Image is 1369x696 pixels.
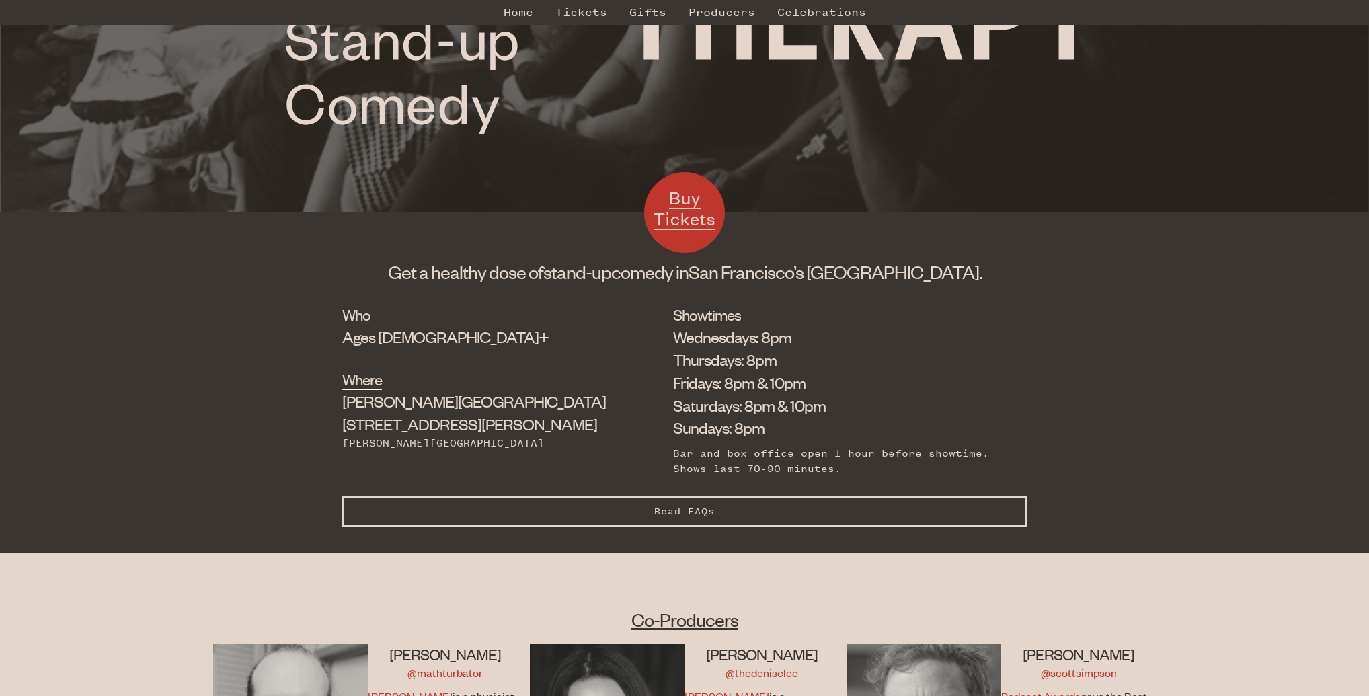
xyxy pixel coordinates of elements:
li: Wednesdays: 8pm [673,325,1007,348]
span: Buy Tickets [654,186,715,230]
span: stand-up [543,260,611,283]
a: @scottsimpson [1041,665,1117,680]
span: San Francisco’s [689,260,804,283]
li: Sundays: 8pm [673,416,1007,439]
li: Fridays: 8pm & 10pm [673,371,1007,394]
h2: Showtimes [673,304,723,325]
li: Thursdays: 8pm [673,348,1007,371]
h3: [PERSON_NAME] [368,644,522,664]
h3: [PERSON_NAME] [684,644,839,664]
h2: Where [342,369,382,390]
div: [STREET_ADDRESS][PERSON_NAME] [342,390,606,436]
span: [GEOGRAPHIC_DATA]. [806,260,982,283]
h1: Get a healthy dose of comedy in [342,260,1027,284]
div: Bar and box office open 1 hour before showtime. Shows last 70-90 minutes. [673,446,1007,476]
li: Saturdays: 8pm & 10pm [673,394,1007,417]
a: Buy Tickets [644,172,725,253]
span: Read FAQs [654,506,715,517]
h2: Who [342,304,382,325]
h3: [PERSON_NAME] [1001,644,1156,664]
div: [PERSON_NAME][GEOGRAPHIC_DATA] [342,436,606,451]
span: [PERSON_NAME][GEOGRAPHIC_DATA] [342,391,606,411]
h2: Co-Producers [205,607,1163,631]
button: Read FAQs [342,496,1027,527]
a: @thedeniselee [726,665,798,680]
div: Ages [DEMOGRAPHIC_DATA]+ [342,325,606,348]
a: @mathturbator [407,665,483,680]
